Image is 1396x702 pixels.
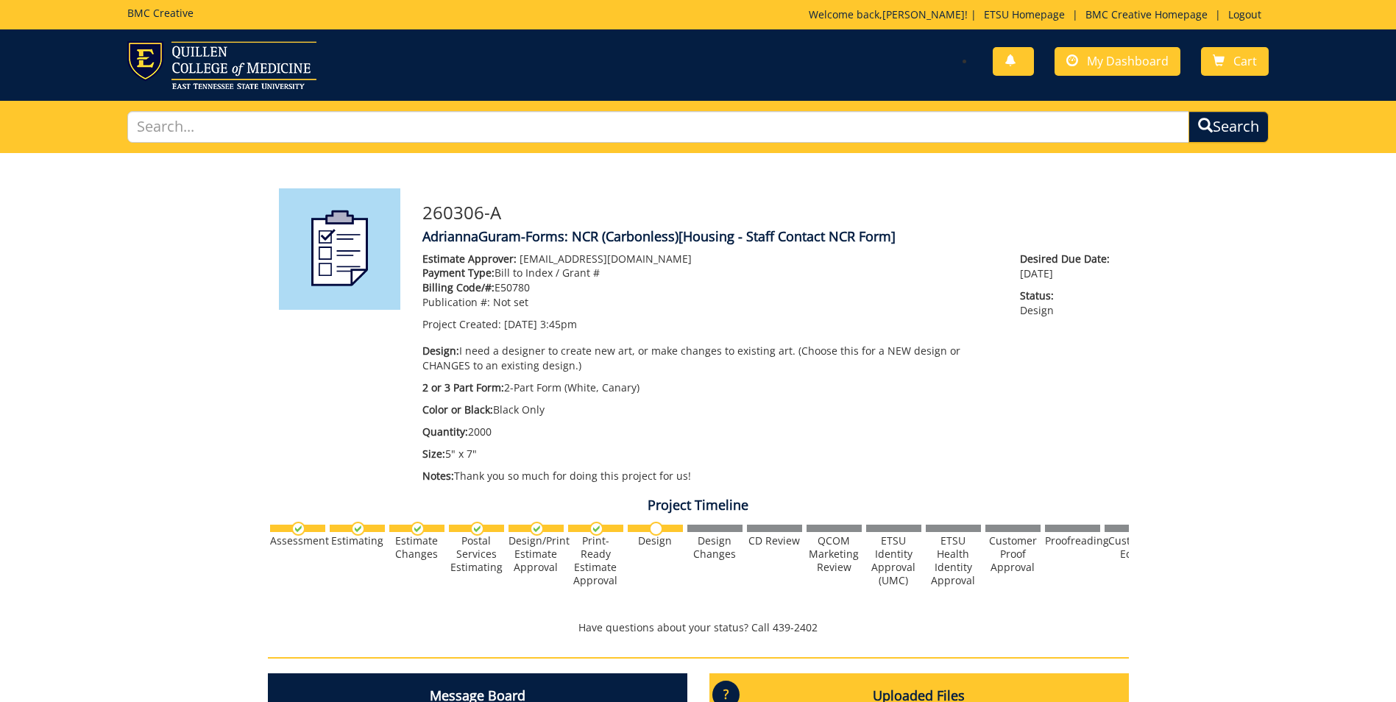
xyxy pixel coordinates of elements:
div: Customer Proof Approval [985,534,1041,574]
div: ETSU Identity Approval (UMC) [866,534,921,587]
div: CD Review [747,534,802,547]
span: Cart [1233,53,1257,69]
span: Desired Due Date: [1020,252,1117,266]
div: Estimate Changes [389,534,444,561]
p: 2-Part Form (White, Canary) [422,380,999,395]
a: Logout [1221,7,1269,21]
div: ETSU Health Identity Approval [926,534,981,587]
p: [DATE] [1020,252,1117,281]
div: Assessment [270,534,325,547]
p: E50780 [422,280,999,295]
a: Cart [1201,47,1269,76]
span: Estimate Approver: [422,252,517,266]
span: Publication #: [422,295,490,309]
p: 5" x 7" [422,447,999,461]
img: checkmark [589,522,603,536]
h4: Project Timeline [268,498,1129,513]
div: QCOM Marketing Review [807,534,862,574]
div: Estimating [330,534,385,547]
img: checkmark [470,522,484,536]
span: Status: [1020,288,1117,303]
span: Notes: [422,469,454,483]
span: Design: [422,344,459,358]
span: Not set [493,295,528,309]
p: Welcome back, ! | | | [809,7,1269,22]
img: Product featured image [279,188,400,310]
a: ETSU Homepage [977,7,1072,21]
img: no [649,522,663,536]
p: Design [1020,288,1117,318]
div: Customer Edits [1105,534,1160,561]
img: checkmark [291,522,305,536]
span: 2 or 3 Part Form: [422,380,504,394]
img: checkmark [530,522,544,536]
div: Postal Services Estimating [449,534,504,574]
span: [DATE] 3:45pm [504,317,577,331]
div: Design Changes [687,534,743,561]
input: Search... [127,111,1189,143]
p: Bill to Index / Grant # [422,266,999,280]
h4: AdriannaGuram-Forms: NCR (Carbonless) [422,230,1118,244]
a: [PERSON_NAME] [882,7,965,21]
img: ETSU logo [127,41,316,89]
span: Billing Code/#: [422,280,495,294]
p: Have questions about your status? Call 439-2402 [268,620,1129,635]
p: I need a designer to create new art, or make changes to existing art. (Choose this for a NEW desi... [422,344,999,373]
span: [Housing - Staff Contact NCR Form] [678,227,896,245]
div: Design [628,534,683,547]
span: Color or Black: [422,403,493,416]
span: Project Created: [422,317,501,331]
div: Proofreading [1045,534,1100,547]
p: [EMAIL_ADDRESS][DOMAIN_NAME] [422,252,999,266]
h3: 260306-A [422,203,1118,222]
span: Payment Type: [422,266,495,280]
p: 2000 [422,425,999,439]
span: My Dashboard [1087,53,1169,69]
span: Quantity: [422,425,468,439]
p: Thank you so much for doing this project for us! [422,469,999,483]
div: Print-Ready Estimate Approval [568,534,623,587]
img: checkmark [351,522,365,536]
img: checkmark [411,522,425,536]
span: Size: [422,447,445,461]
button: Search [1188,111,1269,143]
a: My Dashboard [1055,47,1180,76]
div: Design/Print Estimate Approval [509,534,564,574]
p: Black Only [422,403,999,417]
h5: BMC Creative [127,7,194,18]
a: BMC Creative Homepage [1078,7,1215,21]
